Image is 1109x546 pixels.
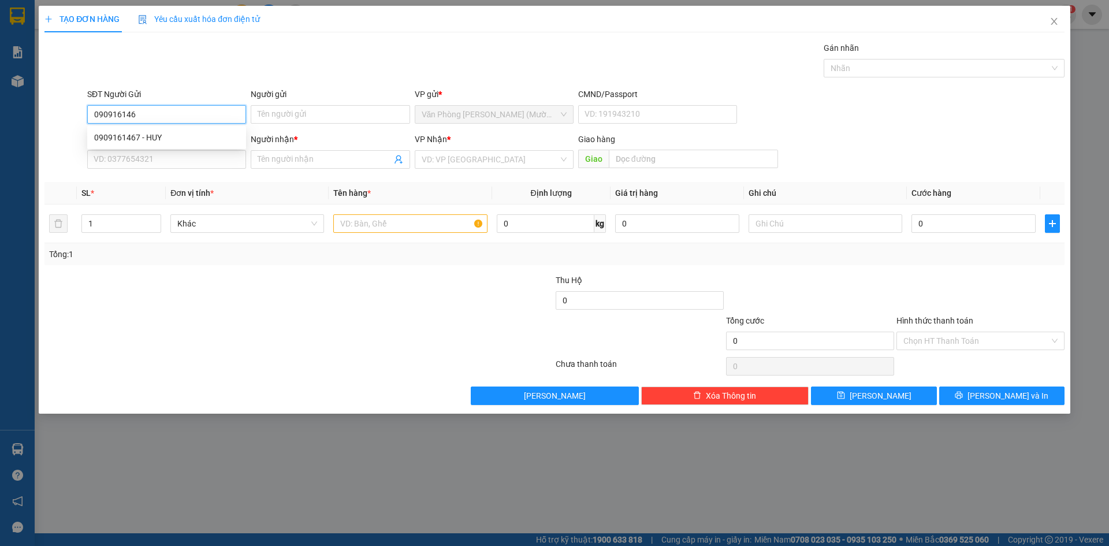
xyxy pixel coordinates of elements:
button: delete [49,214,68,233]
span: VP Nhận [415,135,447,144]
span: Tên hàng [333,188,371,198]
div: CMND/Passport [578,88,737,101]
button: printer[PERSON_NAME] và In [939,387,1065,405]
span: plus [1045,219,1059,228]
span: printer [955,391,963,400]
span: plus [44,15,53,23]
span: SL [81,188,91,198]
div: 0909161467 - HUY [87,128,246,147]
th: Ghi chú [744,182,907,205]
div: Người nhận [251,133,410,146]
span: close [1050,17,1059,26]
label: Hình thức thanh toán [896,316,973,325]
input: 0 [615,214,739,233]
span: Định lượng [531,188,572,198]
input: Ghi Chú [749,214,902,233]
label: Gán nhãn [824,43,859,53]
img: icon [138,15,147,24]
div: SĐT Người Gửi [87,88,246,101]
span: Cước hàng [911,188,951,198]
div: 0909161467 - HUY [94,131,239,144]
span: Văn Phòng Trần Phú (Mường Thanh) [422,106,567,123]
input: VD: Bàn, Ghế [333,214,487,233]
span: [PERSON_NAME] và In [967,389,1048,402]
span: Giá trị hàng [615,188,658,198]
span: Đơn vị tính [170,188,214,198]
span: TẠO ĐƠN HÀNG [44,14,120,24]
span: kg [594,214,606,233]
button: plus [1045,214,1060,233]
div: Người gửi [251,88,410,101]
span: user-add [394,155,403,164]
button: [PERSON_NAME] [471,387,639,405]
button: save[PERSON_NAME] [811,387,936,405]
div: VP gửi [415,88,574,101]
button: Close [1038,6,1070,38]
span: Tổng cước [726,316,764,325]
span: delete [693,391,701,400]
span: [PERSON_NAME] [850,389,911,402]
div: Chưa thanh toán [554,358,725,378]
span: Yêu cầu xuất hóa đơn điện tử [138,14,260,24]
span: Giao hàng [578,135,615,144]
span: Thu Hộ [556,276,582,285]
input: Dọc đường [609,150,778,168]
span: Xóa Thông tin [706,389,756,402]
div: Tổng: 1 [49,248,428,261]
button: deleteXóa Thông tin [641,387,809,405]
span: save [837,391,845,400]
span: Khác [177,215,317,232]
span: Giao [578,150,609,168]
span: [PERSON_NAME] [524,389,586,402]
